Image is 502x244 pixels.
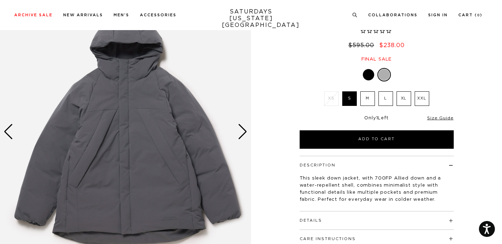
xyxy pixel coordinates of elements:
button: Description [300,163,335,167]
small: 0 [477,14,480,17]
a: Cart (0) [458,13,482,17]
label: XL [397,91,411,106]
div: Final sale [299,56,455,62]
a: Collaborations [368,13,418,17]
div: Only Left [300,115,454,121]
del: $595.00 [348,42,377,48]
label: XXL [415,91,429,106]
button: Care Instructions [300,237,356,241]
label: S [342,91,357,106]
a: Sign In [428,13,448,17]
p: This sleek down jacket, with 700FP Allied down and a water-repellent shell, combines minimalist s... [300,175,454,203]
span: $238.00 [379,42,405,48]
a: Men's [114,13,129,17]
a: Archive Sale [14,13,53,17]
span: 1 [376,116,378,120]
button: Add to Cart [300,130,454,149]
a: Accessories [140,13,176,17]
div: Previous slide [4,124,13,140]
span: Rated 0.0 out of 5 stars 0 reviews [299,28,455,35]
div: Next slide [238,124,247,140]
a: New Arrivals [63,13,103,17]
a: SATURDAYS[US_STATE][GEOGRAPHIC_DATA] [222,8,280,29]
label: L [378,91,393,106]
a: Size Guide [427,116,453,120]
button: Details [300,219,322,222]
label: M [360,91,375,106]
